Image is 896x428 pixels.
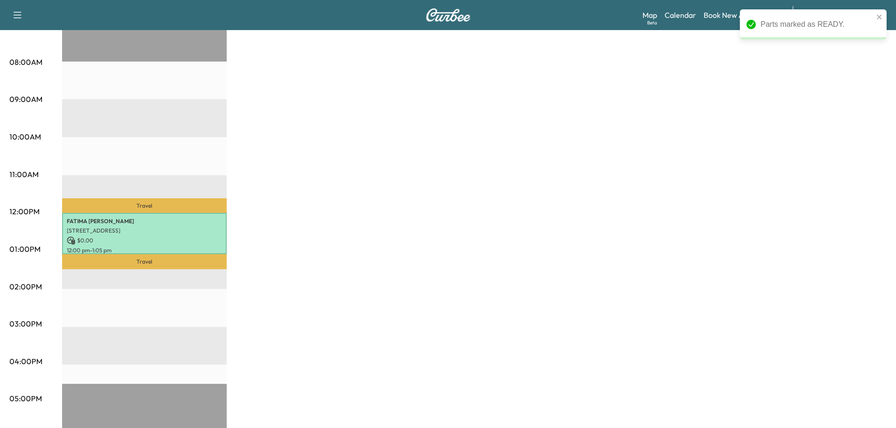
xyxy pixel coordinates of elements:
[647,19,657,26] div: Beta
[62,254,227,269] p: Travel
[9,281,42,292] p: 02:00PM
[67,218,222,225] p: FATIMA [PERSON_NAME]
[426,8,471,22] img: Curbee Logo
[642,9,657,21] a: MapBeta
[876,13,883,21] button: close
[9,393,42,404] p: 05:00PM
[761,19,873,30] div: Parts marked as READY.
[67,227,222,234] p: [STREET_ADDRESS]
[62,198,227,213] p: Travel
[9,206,40,217] p: 12:00PM
[9,243,40,255] p: 01:00PM
[9,93,42,105] p: 09:00AM
[665,9,696,21] a: Calendar
[704,9,783,21] a: Book New Appointment
[67,236,222,245] p: $ 0.00
[9,318,42,329] p: 03:00PM
[9,56,42,68] p: 08:00AM
[9,356,42,367] p: 04:00PM
[9,169,39,180] p: 11:00AM
[67,247,222,254] p: 12:00 pm - 1:05 pm
[9,131,41,142] p: 10:00AM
